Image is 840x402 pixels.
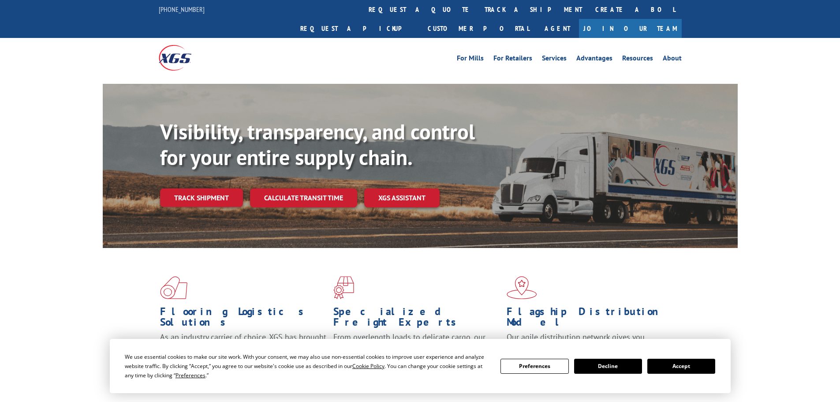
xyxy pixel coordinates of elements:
[250,188,357,207] a: Calculate transit time
[507,332,669,353] span: Our agile distribution network gives you nationwide inventory management on demand.
[159,5,205,14] a: [PHONE_NUMBER]
[364,188,440,207] a: XGS ASSISTANT
[493,55,532,64] a: For Retailers
[647,359,715,374] button: Accept
[333,306,500,332] h1: Specialized Freight Experts
[576,55,612,64] a: Advantages
[507,306,673,332] h1: Flagship Distribution Model
[536,19,579,38] a: Agent
[160,332,326,363] span: As an industry carrier of choice, XGS has brought innovation and dedication to flooring logistics...
[421,19,536,38] a: Customer Portal
[160,276,187,299] img: xgs-icon-total-supply-chain-intelligence-red
[352,362,385,370] span: Cookie Policy
[160,118,475,171] b: Visibility, transparency, and control for your entire supply chain.
[160,188,243,207] a: Track shipment
[175,372,205,379] span: Preferences
[333,276,354,299] img: xgs-icon-focused-on-flooring-red
[294,19,421,38] a: Request a pickup
[125,352,490,380] div: We use essential cookies to make our site work. With your consent, we may also use non-essential ...
[110,339,731,393] div: Cookie Consent Prompt
[542,55,567,64] a: Services
[579,19,682,38] a: Join Our Team
[507,276,537,299] img: xgs-icon-flagship-distribution-model-red
[622,55,653,64] a: Resources
[663,55,682,64] a: About
[160,306,327,332] h1: Flooring Logistics Solutions
[333,332,500,371] p: From overlength loads to delicate cargo, our experienced staff knows the best way to move your fr...
[500,359,568,374] button: Preferences
[574,359,642,374] button: Decline
[457,55,484,64] a: For Mills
